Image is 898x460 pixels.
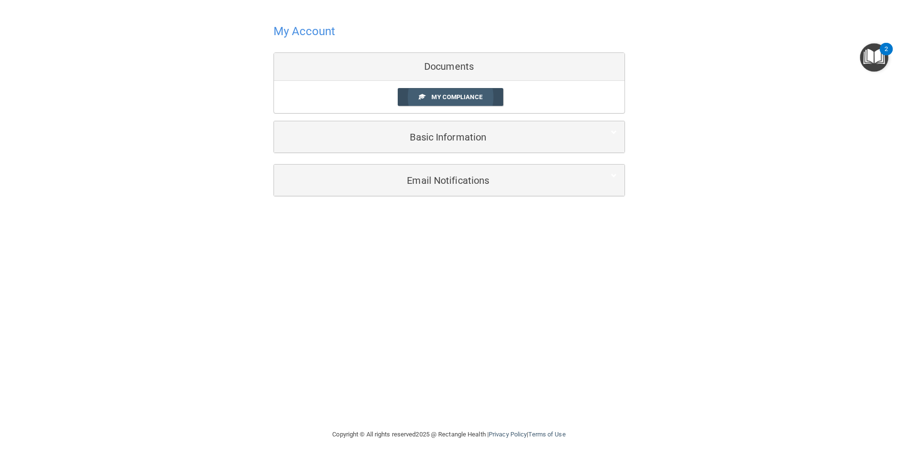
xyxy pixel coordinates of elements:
[885,49,888,62] div: 2
[273,419,625,450] div: Copyright © All rights reserved 2025 @ Rectangle Health | |
[274,53,625,81] div: Documents
[431,93,482,101] span: My Compliance
[528,431,565,438] a: Terms of Use
[281,175,588,186] h5: Email Notifications
[281,126,617,148] a: Basic Information
[860,43,888,72] button: Open Resource Center, 2 new notifications
[281,169,617,191] a: Email Notifications
[489,431,527,438] a: Privacy Policy
[281,132,588,142] h5: Basic Information
[273,25,336,38] h4: My Account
